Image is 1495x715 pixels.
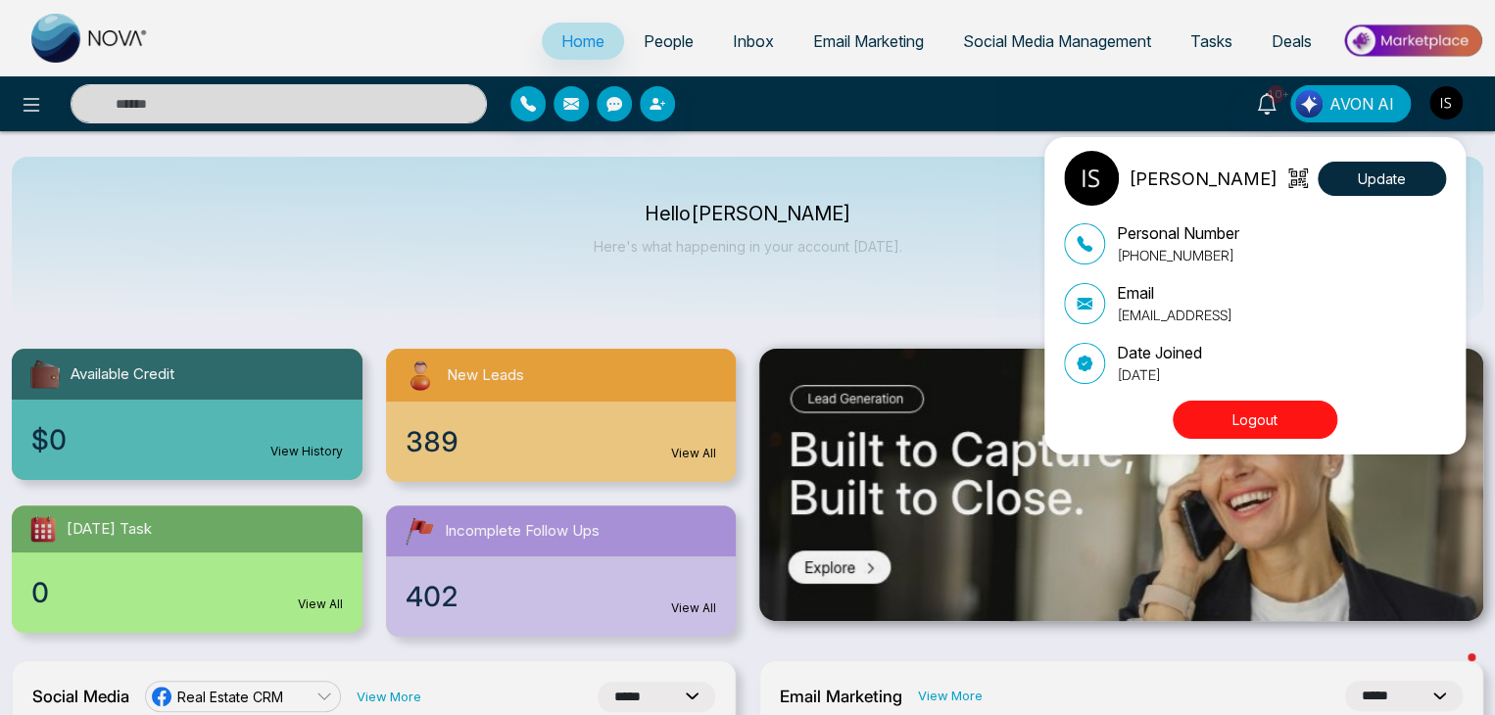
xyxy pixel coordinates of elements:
p: Email [1117,281,1232,305]
p: Date Joined [1117,341,1202,364]
button: Logout [1173,401,1337,439]
p: [DATE] [1117,364,1202,385]
p: [PHONE_NUMBER] [1117,245,1239,265]
p: [PERSON_NAME] [1129,166,1278,192]
iframe: Intercom live chat [1428,648,1475,695]
button: Update [1318,162,1446,196]
p: Personal Number [1117,221,1239,245]
p: [EMAIL_ADDRESS] [1117,305,1232,325]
